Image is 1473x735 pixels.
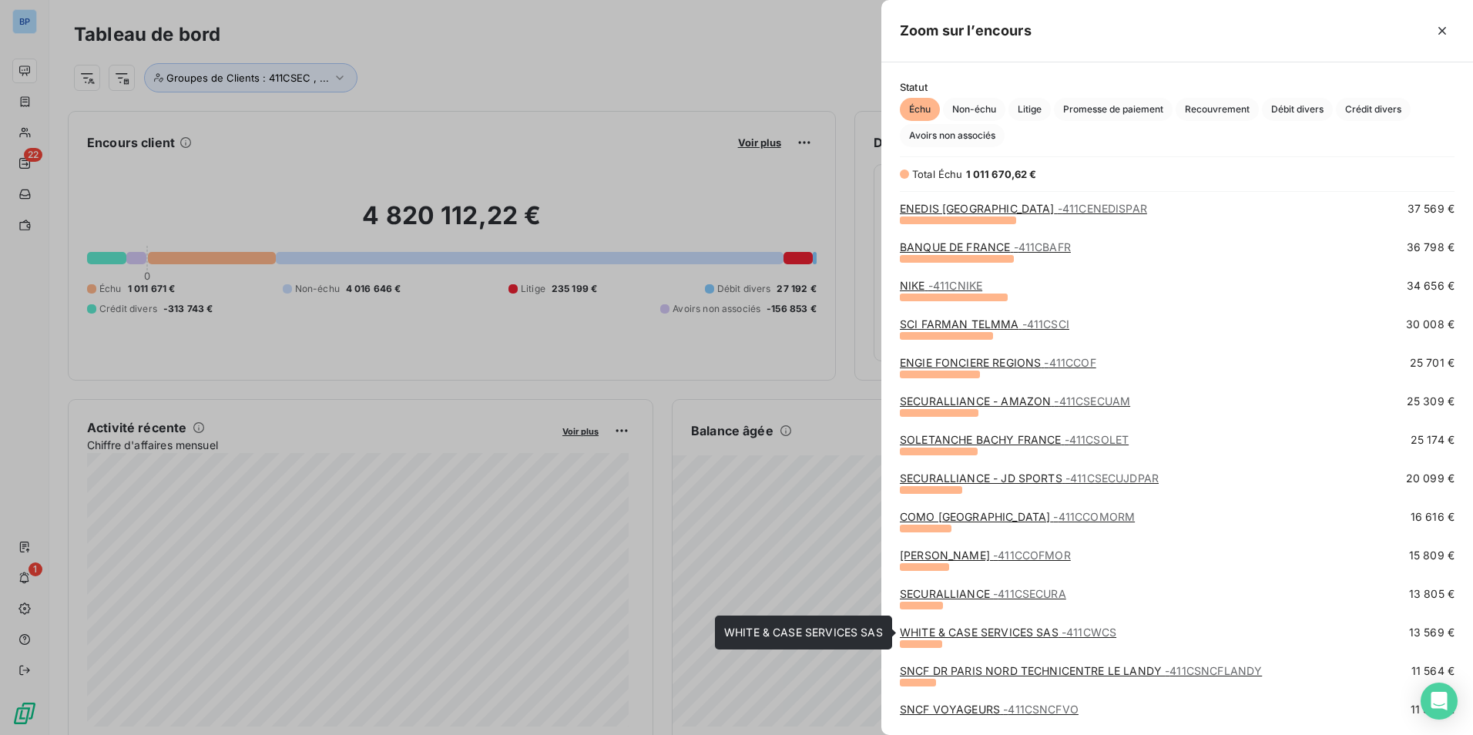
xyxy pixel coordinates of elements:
span: - 411CSNCFVO [1003,703,1079,716]
span: 25 174 € [1411,432,1455,448]
span: - 411CENEDISPAR [1058,202,1147,215]
button: Avoirs non associés [900,124,1005,147]
span: - 411CCOFMOR [993,549,1071,562]
span: 13 805 € [1409,586,1455,602]
a: SCI FARMAN TELMMA [900,317,1069,331]
button: Litige [1008,98,1051,121]
a: COMO [GEOGRAPHIC_DATA] [900,510,1135,523]
a: SECURALLIANCE - AMAZON [900,394,1130,408]
span: 11 360 € [1411,702,1455,717]
span: - 411CBAFR [1014,240,1071,253]
span: - 411CNIKE [928,279,982,292]
span: - 411CWCS [1062,626,1116,639]
span: 37 569 € [1408,201,1455,216]
span: 11 564 € [1411,663,1455,679]
span: 25 309 € [1407,394,1455,409]
button: Débit divers [1262,98,1333,121]
a: SECURALLIANCE [900,587,1066,600]
span: Total Échu [912,168,963,180]
a: SOLETANCHE BACHY FRANCE [900,433,1129,446]
span: - 411CSECURA [993,587,1066,600]
button: Non-échu [943,98,1005,121]
span: 15 809 € [1409,548,1455,563]
span: WHITE & CASE SERVICES SAS [724,626,883,639]
a: ENGIE FONCIERE REGIONS [900,356,1096,369]
span: - 411CCOMORM [1053,510,1135,523]
span: 16 616 € [1411,509,1455,525]
a: NIKE [900,279,982,292]
span: 20 099 € [1406,471,1455,486]
a: ENEDIS [GEOGRAPHIC_DATA] [900,202,1147,215]
a: BANQUE DE FRANCE [900,240,1071,253]
span: 1 011 670,62 € [966,168,1037,180]
button: Promesse de paiement [1054,98,1173,121]
span: - 411CSNCFLANDY [1165,664,1262,677]
span: 34 656 € [1407,278,1455,294]
a: SECURALLIANCE - JD SPORTS [900,472,1159,485]
div: grid [881,201,1473,717]
div: Open Intercom Messenger [1421,683,1458,720]
button: Crédit divers [1336,98,1411,121]
span: - 411CSOLET [1065,433,1129,446]
button: Échu [900,98,940,121]
span: - 411CCOF [1044,356,1096,369]
span: - 411CSCI [1022,317,1069,331]
span: 13 569 € [1409,625,1455,640]
span: 30 008 € [1406,317,1455,332]
a: [PERSON_NAME] [900,549,1071,562]
a: SNCF VOYAGEURS [900,703,1079,716]
span: - 411CSECUJDPAR [1065,472,1159,485]
h5: Zoom sur l’encours [900,20,1032,42]
span: 25 701 € [1410,355,1455,371]
button: Recouvrement [1176,98,1259,121]
span: Statut [900,81,1455,93]
a: SNCF DR PARIS NORD TECHNICENTRE LE LANDY [900,664,1262,677]
span: 36 798 € [1407,240,1455,255]
a: WHITE & CASE SERVICES SAS [900,626,1116,639]
span: - 411CSECUAM [1054,394,1130,408]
